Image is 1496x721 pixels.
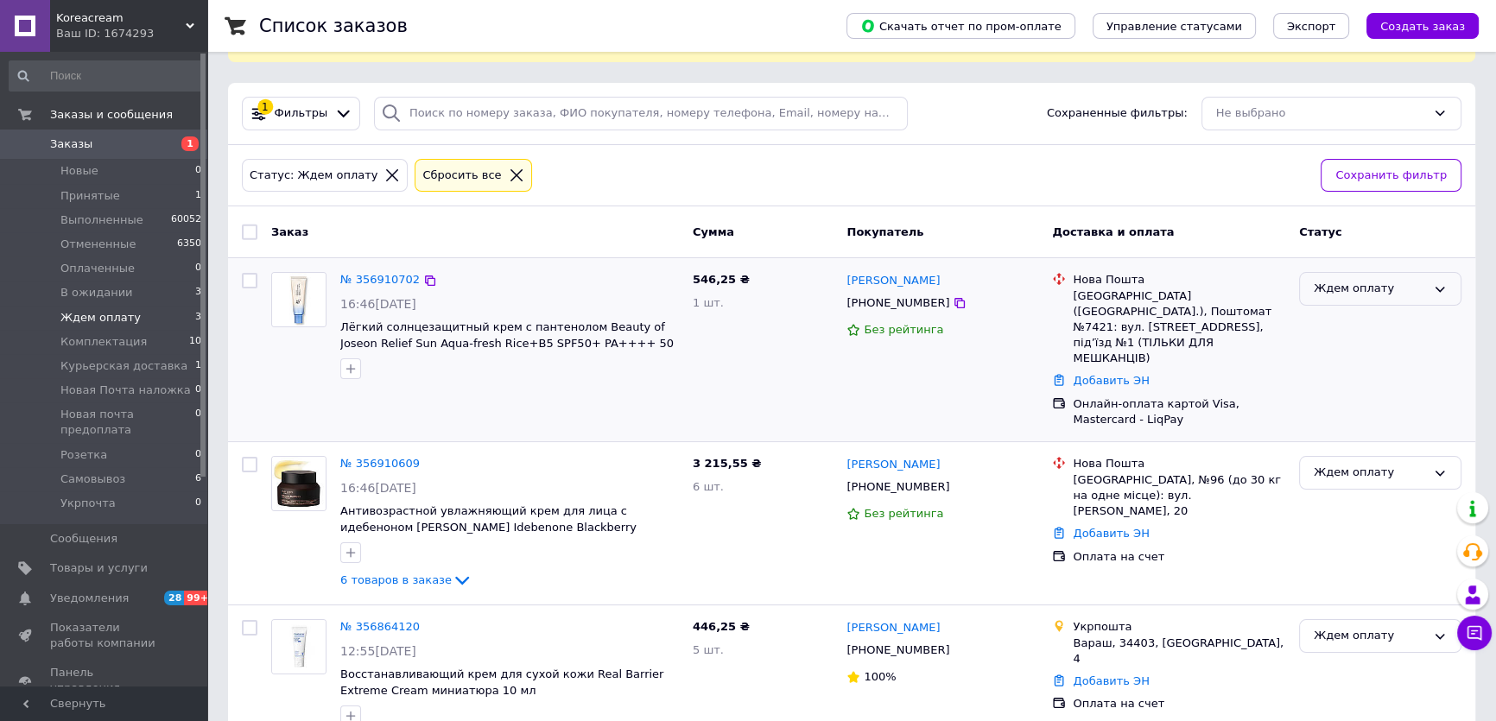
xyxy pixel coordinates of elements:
span: Заказы [50,136,92,152]
span: Статус [1299,225,1342,238]
div: Нова Пошта [1073,456,1285,471]
span: 10 [189,334,201,350]
a: № 356864120 [340,620,420,633]
input: Поиск по номеру заказа, ФИО покупателя, номеру телефона, Email, номеру накладной [374,97,909,130]
span: 1 [181,136,199,151]
a: [PERSON_NAME] [846,457,940,473]
span: 16:46[DATE] [340,297,416,311]
div: Ждем оплату [1314,627,1426,645]
span: [PHONE_NUMBER] [846,296,949,309]
button: Скачать отчет по пром-оплате [846,13,1075,39]
a: Добавить ЭН [1073,674,1149,687]
a: [PERSON_NAME] [846,273,940,289]
span: Курьерская доставка [60,358,187,374]
div: [GEOGRAPHIC_DATA] ([GEOGRAPHIC_DATA].), Поштомат №7421: вул. [STREET_ADDRESS], під’їзд №1 (ТІЛЬКИ... [1073,288,1285,367]
button: Создать заказ [1366,13,1479,39]
div: Нова Пошта [1073,272,1285,288]
div: Оплата на счет [1073,549,1285,565]
span: 0 [195,496,201,511]
span: 3 [195,310,201,326]
span: Комплектация [60,334,147,350]
span: Сохраненные фильтры: [1047,105,1188,122]
div: Укрпошта [1073,619,1285,635]
span: Сообщения [50,531,117,547]
a: Восстанавливающий крем для сухой кожи Real Barrier Extreme Cream миниатюра 10 мл [340,667,663,697]
div: Статус: Ждем оплату [246,167,381,185]
div: Вараш, 34403, [GEOGRAPHIC_DATA], 4 [1073,636,1285,667]
span: Создать заказ [1380,20,1465,33]
span: Без рейтинга [864,323,943,336]
span: Покупатель [846,225,923,238]
span: Заказ [271,225,308,238]
span: Экспорт [1287,20,1335,33]
span: Доставка и оплата [1052,225,1174,238]
span: 1 [195,188,201,204]
a: Фото товару [271,456,326,511]
span: Выполненные [60,212,143,228]
span: 0 [195,261,201,276]
span: 6 [195,471,201,487]
div: Ждем оплату [1314,280,1426,298]
span: Лёгкий солнцезащитный крем с пантенолом Beauty of Joseon Relief Sun Aqua-fresh Rice+B5 SPF50+ PA+... [340,320,674,365]
div: Оплата на счет [1073,696,1285,712]
a: Добавить ЭН [1073,527,1149,540]
span: Уведомления [50,591,129,606]
span: 100% [864,670,896,683]
span: Сумма [693,225,734,238]
span: 0 [195,163,201,179]
h1: Список заказов [259,16,408,36]
span: Фильтры [275,105,328,122]
a: 6 товаров в заказе [340,573,472,586]
span: 446,25 ₴ [693,620,750,633]
span: 28 [164,591,184,605]
div: Не выбрано [1216,104,1426,123]
span: Самовывоз [60,471,125,487]
a: Фото товару [271,272,326,327]
span: 1 шт. [693,296,724,309]
a: № 356910702 [340,273,420,286]
span: Новая почта предоплата [60,407,195,438]
input: Поиск [9,60,203,92]
a: Добавить ЭН [1073,374,1149,387]
span: Панель управления [50,665,160,696]
span: 0 [195,407,201,438]
span: Управление статусами [1106,20,1242,33]
a: Антивозрастной увлажняющий крем для лица с идебеноном [PERSON_NAME] Idebenone Blackberry Intense ... [340,504,637,549]
button: Экспорт [1273,13,1349,39]
span: 546,25 ₴ [693,273,750,286]
a: № 356910609 [340,457,420,470]
div: 1 [257,99,273,115]
span: 0 [195,383,201,398]
span: [PHONE_NUMBER] [846,643,949,656]
span: Скачать отчет по пром-оплате [860,18,1062,34]
span: Koreacream [56,10,186,26]
span: 99+ [184,591,212,605]
span: Укрпочта [60,496,116,511]
span: [PHONE_NUMBER] [846,480,949,493]
div: Ждем оплату [1314,464,1426,482]
div: Ваш ID: 1674293 [56,26,207,41]
div: Сбросить все [419,167,504,185]
span: Показатели работы компании [50,620,160,651]
span: Товары и услуги [50,560,148,576]
span: Сохранить фильтр [1335,167,1447,185]
img: Фото товару [272,620,326,674]
span: 12:55[DATE] [340,644,416,658]
span: 1 [195,358,201,374]
span: Без рейтинга [864,507,943,520]
span: 6 товаров в заказе [340,573,452,586]
span: Розетка [60,447,107,463]
span: Новые [60,163,98,179]
span: 0 [195,447,201,463]
span: 6 шт. [693,480,724,493]
div: Онлайн-оплата картой Visa, Mastercard - LiqPay [1073,396,1285,427]
a: Создать заказ [1349,19,1479,32]
button: Управление статусами [1093,13,1256,39]
a: Фото товару [271,619,326,674]
span: В ожидании [60,285,133,300]
span: Новая Почта наложка [60,383,191,398]
span: 3 215,55 ₴ [693,457,761,470]
button: Чат с покупателем [1457,616,1492,650]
